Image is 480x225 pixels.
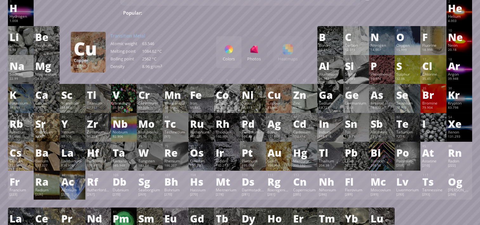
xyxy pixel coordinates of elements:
[35,119,58,129] div: Sr
[190,90,213,100] div: Fe
[422,147,444,158] div: At
[371,147,393,158] div: Bi
[422,32,444,42] div: F
[241,106,264,111] div: 58.693
[35,72,58,77] div: Magnesium
[448,14,470,19] div: Helium
[87,144,109,148] div: 72
[396,43,419,48] div: Oxygen
[164,158,187,163] div: Rhenium
[448,43,470,48] div: Neon
[138,119,161,129] div: Mo
[267,129,290,134] div: Silver
[216,115,238,119] div: 45
[345,61,367,71] div: Si
[293,100,316,106] div: Zinc
[139,115,161,119] div: 42
[267,158,290,163] div: Gold
[242,86,264,90] div: 28
[293,13,295,17] sub: 4
[36,115,58,119] div: 38
[422,119,444,129] div: I
[35,61,58,71] div: Mg
[319,61,341,71] div: Al
[190,119,213,129] div: Ru
[396,158,419,163] div: Polonium
[268,115,290,119] div: 47
[87,134,109,140] div: 91.224
[190,86,213,90] div: 26
[138,90,161,100] div: Cr
[10,43,32,48] div: Lithium
[62,86,84,90] div: 21
[113,158,135,163] div: Tantalum
[422,72,444,77] div: Chlorine
[448,57,470,61] div: 18
[36,28,58,32] div: 4
[422,48,444,53] div: 18.998
[349,9,396,17] span: [MEDICAL_DATA]
[10,72,32,77] div: Sodium
[10,115,32,119] div: 37
[35,77,58,82] div: 24.305
[371,115,393,119] div: 51
[448,3,470,13] div: He
[345,115,367,119] div: 50
[267,106,290,111] div: 63.546
[371,119,393,129] div: Sb
[214,9,232,17] span: H O
[268,144,290,148] div: 79
[123,9,147,17] div: Popular:
[448,100,470,106] div: Krypton
[35,100,58,106] div: Calcium
[87,86,109,90] div: 22
[61,106,84,111] div: 44.956
[319,86,341,90] div: 31
[113,115,135,119] div: 41
[10,86,32,90] div: 19
[293,129,316,134] div: Cadmium
[142,56,174,62] div: 2562 °C
[448,147,470,158] div: Rn
[61,158,84,163] div: Lanthanum
[10,28,32,32] div: 3
[448,48,470,53] div: 20.18
[345,106,367,111] div: 72.63
[422,61,444,71] div: Cl
[397,115,419,119] div: 52
[241,158,264,163] div: Platinum
[396,61,419,71] div: S
[10,90,32,100] div: K
[319,48,341,53] div: 10.81
[61,134,84,140] div: 88.906
[138,100,161,106] div: Chromium
[35,163,58,168] div: 137.327
[87,129,109,134] div: Zirconium
[371,72,393,77] div: Phosphorus
[448,158,470,163] div: Radon
[267,134,290,140] div: 107.868
[345,57,367,61] div: 14
[397,28,419,32] div: 8
[345,147,367,158] div: Pb
[74,35,102,41] div: 29
[259,9,275,17] span: HCl
[191,9,212,17] span: Water
[242,13,244,17] sub: 2
[345,48,367,53] div: 12.011
[10,129,32,134] div: Rubidium
[293,144,316,148] div: 80
[10,147,32,158] div: Cs
[371,28,393,32] div: 7
[110,41,142,46] div: Atomic weight
[422,115,444,119] div: 53
[319,90,341,100] div: Ga
[319,43,341,48] div: Boron
[164,100,187,106] div: Manganese
[216,158,238,163] div: Iridium
[241,129,264,134] div: Palladium
[319,32,341,42] div: B
[319,119,341,129] div: In
[110,48,142,54] div: Melting point
[241,147,264,158] div: Pt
